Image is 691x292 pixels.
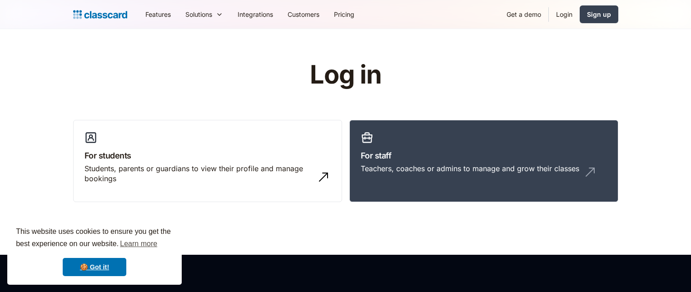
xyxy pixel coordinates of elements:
[119,237,159,251] a: learn more about cookies
[7,218,182,285] div: cookieconsent
[138,4,178,25] a: Features
[201,61,490,89] h1: Log in
[349,120,618,203] a: For staffTeachers, coaches or admins to manage and grow their classes
[85,163,313,184] div: Students, parents or guardians to view their profile and manage bookings
[327,4,362,25] a: Pricing
[499,4,548,25] a: Get a demo
[361,163,579,173] div: Teachers, coaches or admins to manage and grow their classes
[16,226,173,251] span: This website uses cookies to ensure you get the best experience on our website.
[73,120,342,203] a: For studentsStudents, parents or guardians to view their profile and manage bookings
[73,8,127,21] a: home
[587,10,611,19] div: Sign up
[63,258,126,276] a: dismiss cookie message
[361,149,607,162] h3: For staff
[580,5,618,23] a: Sign up
[280,4,327,25] a: Customers
[185,10,212,19] div: Solutions
[85,149,331,162] h3: For students
[178,4,230,25] div: Solutions
[230,4,280,25] a: Integrations
[549,4,580,25] a: Login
